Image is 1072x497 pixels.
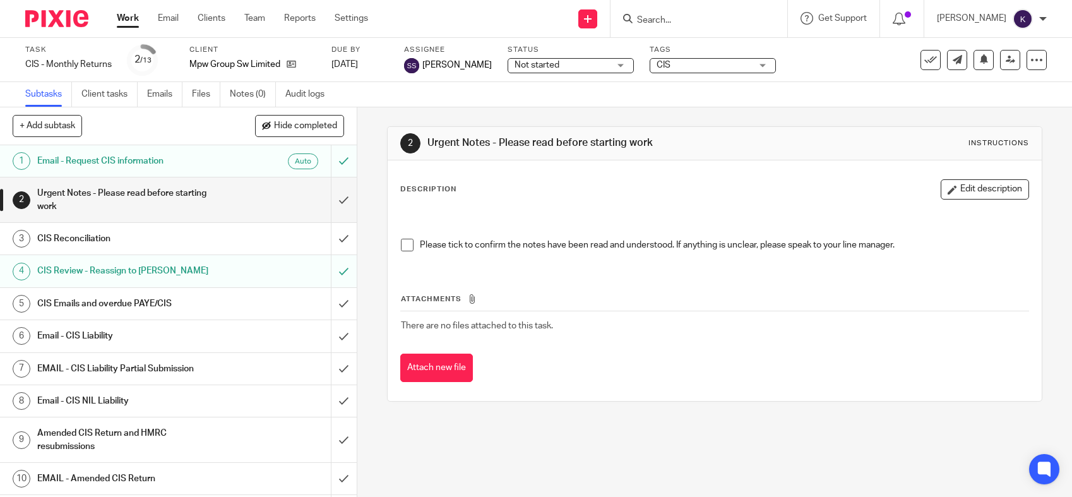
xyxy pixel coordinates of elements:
[650,45,776,55] label: Tags
[198,12,225,25] a: Clients
[285,82,334,107] a: Audit logs
[13,230,30,248] div: 3
[189,58,280,71] p: Mpw Group Sw Limited
[13,470,30,488] div: 10
[13,115,82,136] button: + Add subtask
[335,12,368,25] a: Settings
[37,184,225,216] h1: Urgent Notes - Please read before starting work
[515,61,559,69] span: Not started
[400,184,456,195] p: Description
[37,229,225,248] h1: CIS Reconciliation
[147,82,182,107] a: Emails
[255,115,344,136] button: Hide completed
[331,60,358,69] span: [DATE]
[25,45,112,55] label: Task
[37,359,225,378] h1: EMAIL - CIS Liability Partial Submission
[400,133,420,153] div: 2
[189,45,316,55] label: Client
[941,179,1029,200] button: Edit description
[13,431,30,449] div: 9
[25,10,88,27] img: Pixie
[13,152,30,170] div: 1
[230,82,276,107] a: Notes (0)
[37,469,225,488] h1: EMAIL - Amended CIS Return
[427,136,742,150] h1: Urgent Notes - Please read before starting work
[117,12,139,25] a: Work
[13,392,30,410] div: 8
[25,58,112,71] div: CIS - Monthly Returns
[401,321,553,330] span: There are no files attached to this task.
[37,261,225,280] h1: CIS Review - Reassign to [PERSON_NAME]
[508,45,634,55] label: Status
[400,354,473,382] button: Attach new file
[13,263,30,280] div: 4
[37,392,225,410] h1: Email - CIS NIL Liability
[420,239,1028,251] p: Please tick to confirm the notes have been read and understood. If anything is unclear, please sp...
[37,326,225,345] h1: Email - CIS Liability
[422,59,492,71] span: [PERSON_NAME]
[937,12,1006,25] p: [PERSON_NAME]
[37,294,225,313] h1: CIS Emails and overdue PAYE/CIS
[404,45,492,55] label: Assignee
[331,45,388,55] label: Due by
[968,138,1029,148] div: Instructions
[636,15,749,27] input: Search
[818,14,867,23] span: Get Support
[13,295,30,313] div: 5
[401,296,462,302] span: Attachments
[13,191,30,209] div: 2
[244,12,265,25] a: Team
[404,58,419,73] img: svg%3E
[134,52,152,67] div: 2
[140,57,152,64] small: /13
[192,82,220,107] a: Files
[284,12,316,25] a: Reports
[158,12,179,25] a: Email
[37,152,225,171] h1: Email - Request CIS information
[1013,9,1033,29] img: svg%3E
[13,360,30,378] div: 7
[37,424,225,456] h1: Amended CIS Return and HMRC resubmissions
[81,82,138,107] a: Client tasks
[13,327,30,345] div: 6
[274,121,337,131] span: Hide completed
[25,82,72,107] a: Subtasks
[657,61,670,69] span: CIS
[288,153,318,169] div: Auto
